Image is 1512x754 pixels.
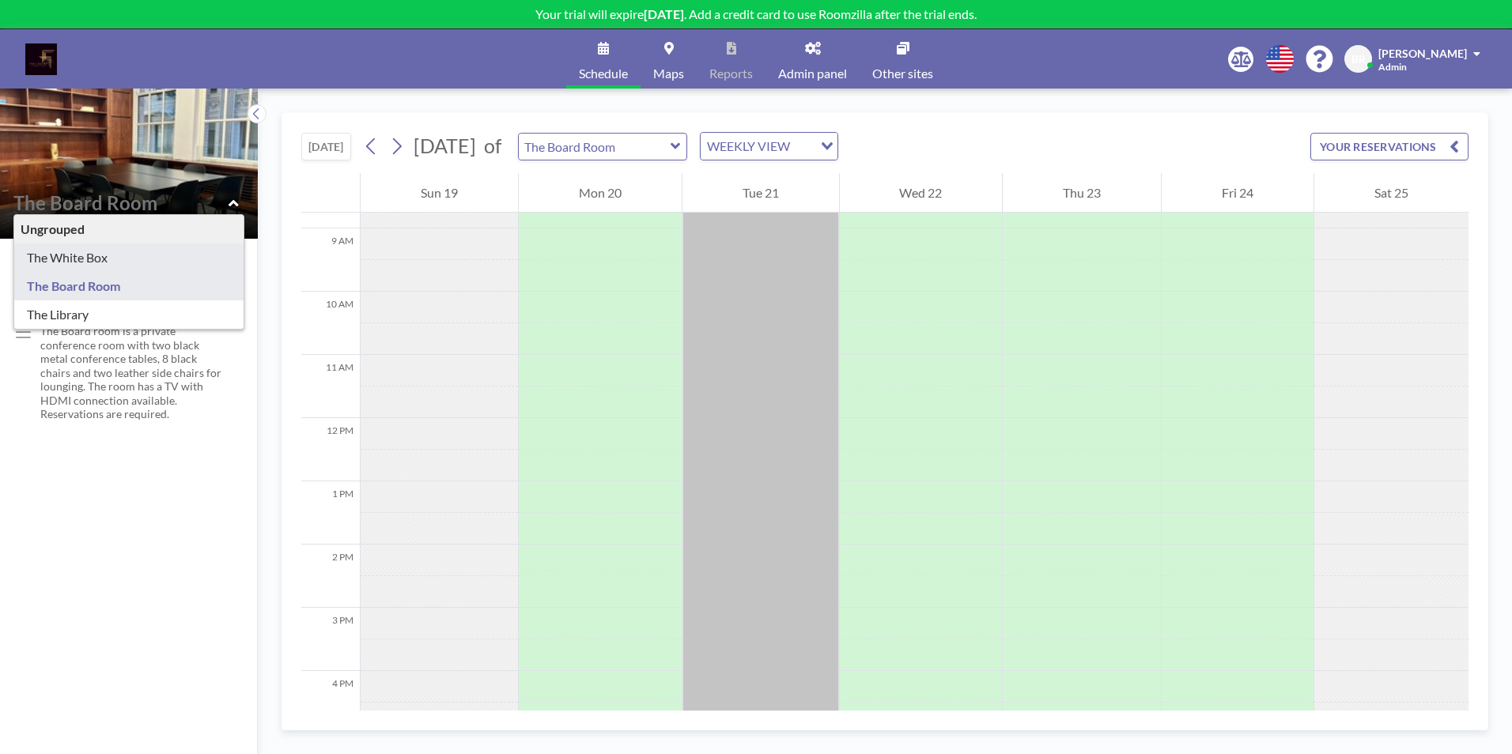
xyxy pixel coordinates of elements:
[301,671,360,734] div: 4 PM
[860,29,946,89] a: Other sites
[704,136,793,156] span: WEEKLY VIEW
[361,173,518,213] div: Sun 19
[414,134,476,157] span: [DATE]
[301,228,360,292] div: 9 AM
[1351,52,1366,66] span: BR
[301,133,351,160] button: [DATE]
[14,243,244,272] div: The White Box
[25,43,57,75] img: organization-logo
[519,134,671,160] input: The Board Room
[14,300,244,329] div: The Library
[301,481,360,545] div: 1 PM
[579,67,628,80] span: Schedule
[872,67,933,80] span: Other sites
[14,272,244,300] div: The Board Room
[682,173,839,213] div: Tue 21
[1378,47,1467,60] span: [PERSON_NAME]
[1378,61,1407,73] span: Admin
[301,418,360,481] div: 12 PM
[1003,173,1161,213] div: Thu 23
[644,6,684,21] b: [DATE]
[765,29,860,89] a: Admin panel
[301,355,360,418] div: 11 AM
[484,134,501,158] span: of
[301,545,360,608] div: 2 PM
[1310,133,1469,160] button: YOUR RESERVATIONS
[795,136,811,156] input: Search for option
[301,608,360,671] div: 3 PM
[40,324,226,421] p: The Board room is a private conference room with two black metal conference tables, 8 black chair...
[701,133,837,160] div: Search for option
[653,67,684,80] span: Maps
[14,215,244,243] div: Ungrouped
[301,292,360,355] div: 10 AM
[778,67,847,80] span: Admin panel
[697,29,765,89] a: Reports
[641,29,697,89] a: Maps
[566,29,641,89] a: Schedule
[13,191,229,214] input: The Board Room
[1314,173,1469,213] div: Sat 25
[13,215,55,231] span: Floor: 2
[519,173,682,213] div: Mon 20
[709,67,753,80] span: Reports
[840,173,1003,213] div: Wed 22
[1162,173,1314,213] div: Fri 24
